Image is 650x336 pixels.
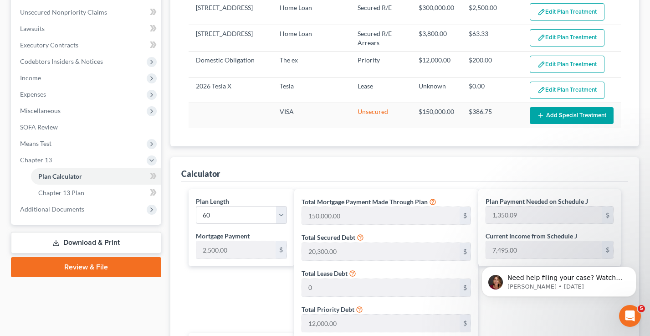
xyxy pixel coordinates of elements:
input: 0.00 [486,207,602,224]
div: $ [460,315,471,332]
span: Unsecured Nonpriority Claims [20,8,107,16]
label: Plan Length [196,196,229,206]
td: $12,000.00 [411,52,461,77]
a: Unsecured Nonpriority Claims [13,4,161,21]
span: Codebtors Insiders & Notices [20,57,103,65]
label: Plan Payment Needed on Schedule J [486,196,588,206]
td: [STREET_ADDRESS] [189,25,272,52]
label: Total Lease Debt [302,269,348,278]
span: Additional Documents [20,205,84,213]
td: Tesla [272,77,350,103]
a: SOFA Review [13,119,161,135]
input: 0.00 [302,243,460,260]
img: edit-pencil-c1479a1de80d8dea1e2430c2f745a3c6a07e9d7aa2eeffe225670001d78357a8.svg [537,34,545,41]
a: Plan Calculator [31,168,161,185]
span: Lawsuits [20,25,45,32]
td: $200.00 [461,52,522,77]
span: Chapter 13 [20,156,52,164]
td: $386.75 [461,103,522,128]
a: Lawsuits [13,21,161,37]
button: Edit Plan Treatment [530,3,604,21]
button: Add Special Treatment [530,107,614,124]
div: $ [276,241,287,258]
td: VISA [272,103,350,128]
td: Unsecured [350,103,412,128]
button: Edit Plan Treatment [530,29,604,47]
a: Chapter 13 Plan [31,185,161,201]
label: Total Mortgage Payment Made Through Plan [302,197,428,207]
input: 0.00 [196,241,276,258]
span: Income [20,74,41,82]
iframe: Intercom live chat [619,305,641,327]
td: $63.33 [461,25,522,52]
div: $ [460,207,471,224]
td: Secured R/E Arrears [350,25,412,52]
td: $3,800.00 [411,25,461,52]
span: Executory Contracts [20,41,78,49]
a: Review & File [11,257,161,277]
input: 0.00 [486,241,602,258]
span: Expenses [20,90,46,98]
td: Home Loan [272,25,350,52]
img: edit-pencil-c1479a1de80d8dea1e2430c2f745a3c6a07e9d7aa2eeffe225670001d78357a8.svg [537,8,545,16]
label: Mortgage Payment [196,231,250,241]
div: $ [602,207,613,224]
span: Need help filing your case? Watch this video! Still need help? Here are two articles with instruc... [40,26,157,88]
button: Edit Plan Treatment [530,56,604,73]
img: edit-pencil-c1479a1de80d8dea1e2430c2f745a3c6a07e9d7aa2eeffe225670001d78357a8.svg [537,61,545,68]
td: Lease [350,77,412,103]
td: $150,000.00 [411,103,461,128]
span: SOFA Review [20,123,58,131]
input: 0.00 [302,315,460,332]
a: Executory Contracts [13,37,161,53]
button: Edit Plan Treatment [530,82,604,99]
td: Unknown [411,77,461,103]
div: $ [602,241,613,258]
span: Miscellaneous [20,107,61,114]
td: Domestic Obligation [189,52,272,77]
span: Plan Calculator [38,172,82,180]
input: 0.00 [302,279,460,296]
div: $ [460,279,471,296]
span: Chapter 13 Plan [38,189,84,196]
label: Current Income from Schedule J [486,231,577,241]
iframe: Intercom notifications message [468,248,650,311]
input: 0.00 [302,207,460,224]
label: Total Secured Debt [302,233,355,242]
span: Means Test [20,140,51,147]
label: Total Priority Debt [302,305,354,314]
td: $0.00 [461,77,522,103]
span: 5 [638,305,645,312]
td: Priority [350,52,412,77]
img: edit-pencil-c1479a1de80d8dea1e2430c2f745a3c6a07e9d7aa2eeffe225670001d78357a8.svg [537,86,545,94]
div: Calculator [181,168,220,179]
td: 2026 Tesla X [189,77,272,103]
a: Download & Print [11,232,161,253]
td: The ex [272,52,350,77]
p: Message from Katie, sent 1w ago [40,35,157,43]
div: $ [460,243,471,260]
